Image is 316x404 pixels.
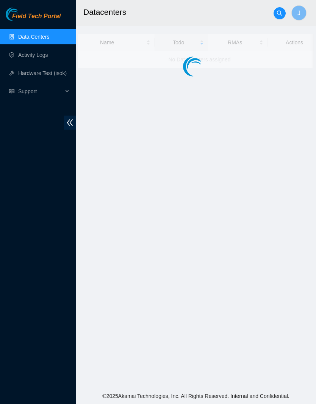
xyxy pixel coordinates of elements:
footer: © 2025 Akamai Technologies, Inc. All Rights Reserved. Internal and Confidential. [76,388,316,404]
span: J [297,8,300,18]
span: search [274,10,285,16]
button: search [274,7,286,19]
a: Hardware Test (isok) [18,70,67,76]
span: read [9,89,14,94]
span: double-left [64,116,76,130]
a: Activity Logs [18,52,48,58]
a: Akamai TechnologiesField Tech Portal [6,14,61,23]
button: J [291,5,307,20]
span: Field Tech Portal [12,13,61,20]
img: Akamai Technologies [6,8,38,21]
a: Data Centers [18,34,49,40]
span: Support [18,84,63,99]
